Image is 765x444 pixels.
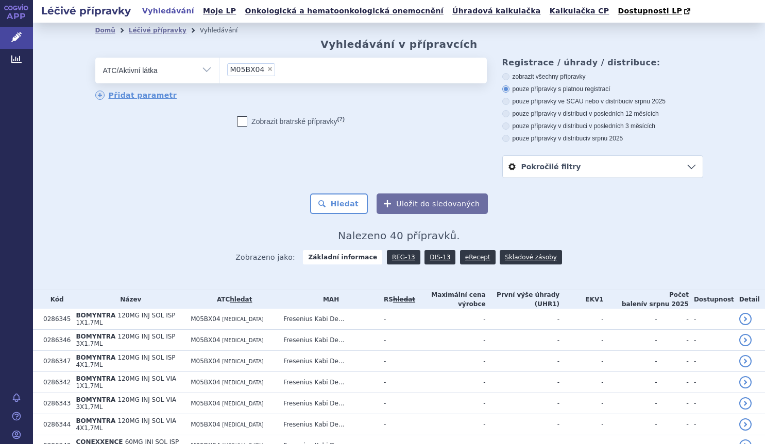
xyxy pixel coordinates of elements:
span: M05BX04 [191,315,220,323]
td: 0286343 [38,393,71,414]
td: 0286345 [38,309,71,330]
label: pouze přípravky ve SCAU nebo v distribuci [502,97,703,105]
td: - [559,330,604,351]
a: Pokročilé filtry [503,156,703,177]
td: Fresenius Kabi De... [278,372,379,393]
a: Vyhledávání [139,4,197,18]
strong: Základní informace [303,250,382,264]
td: - [379,393,415,414]
span: v srpnu 2025 [630,98,666,105]
span: v srpnu 2025 [643,300,689,308]
td: - [657,351,689,372]
span: Nalezeno 40 přípravků. [338,229,460,242]
td: - [559,393,604,414]
th: EKV1 [559,290,604,309]
a: Léčivé přípravky [129,27,186,34]
h3: Registrace / úhrady / distribuce: [502,58,703,67]
td: 0286342 [38,372,71,393]
td: Fresenius Kabi De... [278,351,379,372]
span: M05BX04 [191,400,220,407]
td: - [604,309,657,330]
span: × [267,66,273,72]
td: 0286347 [38,351,71,372]
td: - [657,309,689,330]
td: - [559,351,604,372]
span: [MEDICAL_DATA] [222,422,263,428]
a: Dostupnosti LP [615,4,695,19]
td: - [689,393,734,414]
span: [MEDICAL_DATA] [222,401,263,406]
span: BOMYNTRA [76,375,115,382]
li: Vyhledávání [200,23,251,38]
td: - [604,372,657,393]
span: Dostupnosti LP [618,7,682,15]
span: M05BX04 [191,379,220,386]
td: - [379,351,415,372]
td: - [689,372,734,393]
td: - [604,330,657,351]
th: ATC [185,290,278,309]
td: - [604,351,657,372]
button: Hledat [310,193,368,214]
td: - [486,414,559,435]
a: REG-13 [387,250,420,264]
h2: Léčivé přípravky [33,4,139,18]
input: M05BX04 [278,63,284,76]
a: detail [739,355,752,367]
td: - [689,309,734,330]
td: - [604,414,657,435]
label: pouze přípravky v distribuci [502,134,703,143]
span: 120MG INJ SOL VIA 1X1,7ML [76,375,176,389]
th: MAH [278,290,379,309]
th: Počet balení [604,290,689,309]
abbr: (?) [337,116,345,122]
a: Domů [95,27,115,34]
th: Dostupnost [689,290,734,309]
td: Fresenius Kabi De... [278,309,379,330]
span: M05BX04 [230,66,265,73]
td: - [689,414,734,435]
td: 0286344 [38,414,71,435]
td: - [415,309,486,330]
th: Detail [734,290,765,309]
td: Fresenius Kabi De... [278,414,379,435]
h2: Vyhledávání v přípravcích [320,38,478,50]
td: - [486,351,559,372]
td: - [559,309,604,330]
a: detail [739,418,752,431]
span: BOMYNTRA [76,354,115,361]
td: - [379,372,415,393]
td: - [379,330,415,351]
span: BOMYNTRA [76,312,115,319]
label: pouze přípravky v distribuci v posledních 3 měsících [502,122,703,130]
td: Fresenius Kabi De... [278,330,379,351]
td: - [379,309,415,330]
td: - [689,330,734,351]
span: M05BX04 [191,336,220,344]
span: 120MG INJ SOL ISP 3X1,7ML [76,333,175,347]
td: - [657,372,689,393]
a: Onkologická a hematoonkologická onemocnění [242,4,447,18]
td: Fresenius Kabi De... [278,393,379,414]
td: - [657,393,689,414]
a: detail [739,397,752,410]
a: Skladové zásoby [500,250,562,264]
button: Uložit do sledovaných [377,193,488,214]
a: Přidat parametr [95,91,177,100]
td: - [379,414,415,435]
span: v srpnu 2025 [587,135,623,142]
td: - [415,393,486,414]
td: - [415,330,486,351]
td: - [415,351,486,372]
span: 120MG INJ SOL ISP 4X1,7ML [76,354,175,368]
span: M05BX04 [191,358,220,365]
span: [MEDICAL_DATA] [222,316,263,322]
td: 0286346 [38,330,71,351]
a: detail [739,376,752,388]
td: - [415,372,486,393]
span: BOMYNTRA [76,396,115,403]
th: Maximální cena výrobce [415,290,486,309]
td: - [486,309,559,330]
th: První výše úhrady (UHR1) [486,290,559,309]
span: M05BX04 [191,421,220,428]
